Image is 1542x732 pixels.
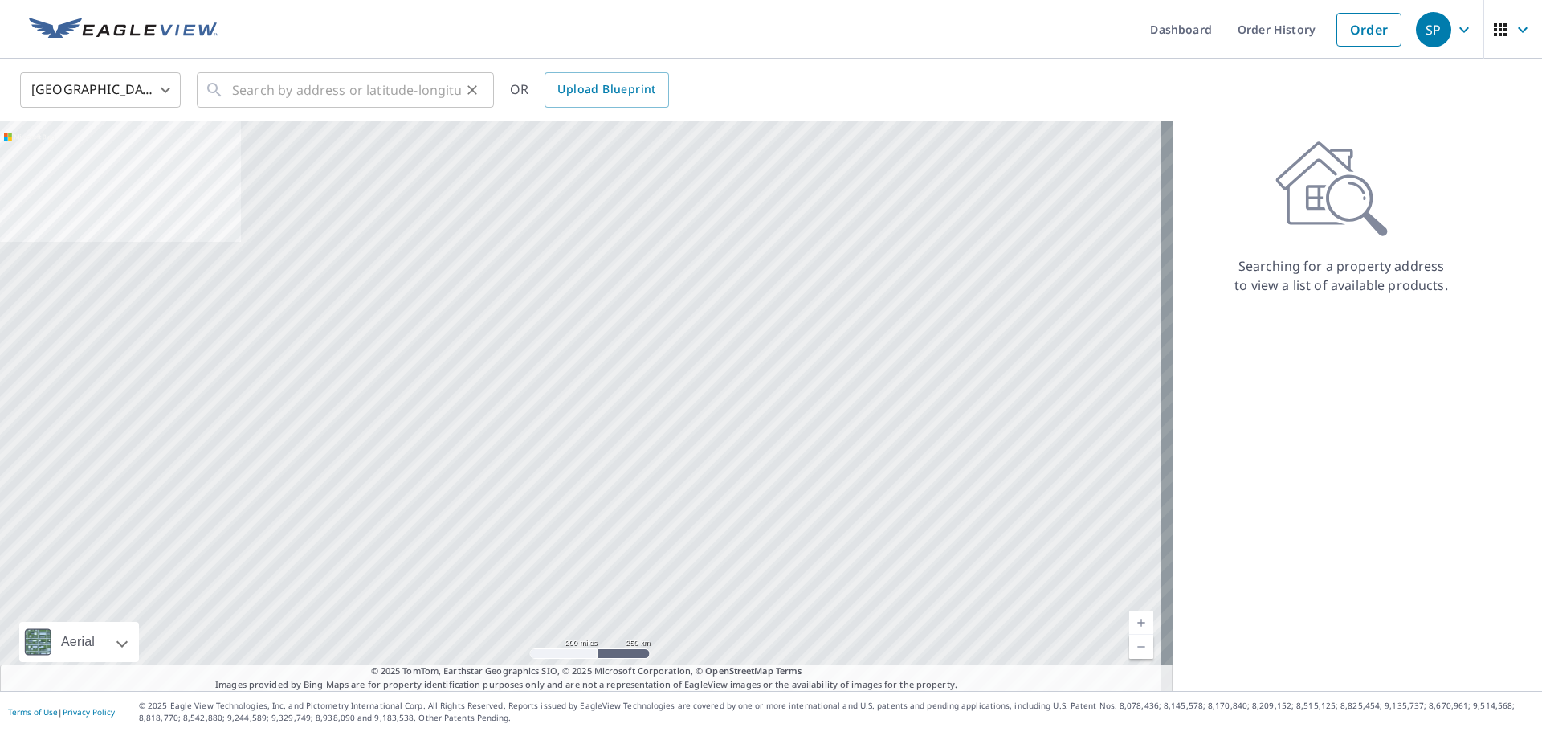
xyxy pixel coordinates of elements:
[1416,12,1451,47] div: SP
[461,79,483,101] button: Clear
[776,665,802,677] a: Terms
[371,665,802,678] span: © 2025 TomTom, Earthstar Geographics SIO, © 2025 Microsoft Corporation, ©
[139,700,1534,724] p: © 2025 Eagle View Technologies, Inc. and Pictometry International Corp. All Rights Reserved. Repo...
[1336,13,1401,47] a: Order
[29,18,218,42] img: EV Logo
[510,72,669,108] div: OR
[545,72,668,108] a: Upload Blueprint
[8,706,58,718] a: Terms of Use
[1234,256,1449,295] p: Searching for a property address to view a list of available products.
[1129,611,1153,635] a: Current Level 5, Zoom In
[1129,635,1153,659] a: Current Level 5, Zoom Out
[705,665,773,677] a: OpenStreetMap
[56,622,100,662] div: Aerial
[63,706,115,718] a: Privacy Policy
[557,80,655,100] span: Upload Blueprint
[232,67,461,112] input: Search by address or latitude-longitude
[19,622,139,662] div: Aerial
[20,67,181,112] div: [GEOGRAPHIC_DATA]
[8,707,115,717] p: |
